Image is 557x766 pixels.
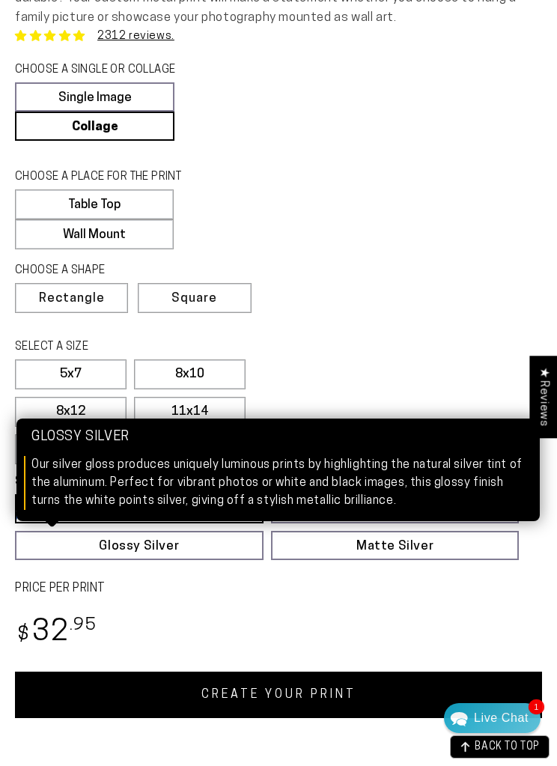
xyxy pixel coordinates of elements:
[475,742,540,753] span: BACK TO TOP
[15,531,264,560] a: Glossy Silver
[15,474,326,490] legend: SELECT A FINISH
[31,456,525,510] div: Our silver gloss produces uniquely luminous prints by highlighting the natural silver tint of the...
[49,180,64,195] img: 7e6a245227095175cceace89770e71aa
[15,112,174,141] a: Collage
[30,105,287,119] div: Recent Conversations
[15,494,264,523] a: Glossy White
[134,397,246,427] label: 11x14
[529,356,557,438] div: Click to open Judge.me floating reviews tab
[127,22,153,49] img: Marie J
[15,219,174,249] label: Wall Mount
[31,430,525,456] strong: Glossy Silver
[70,617,97,634] sup: .95
[49,197,290,211] p: Still trying to find out about my order as noted above
[444,703,541,733] div: Chat widget toggle
[529,699,544,714] span: 1
[171,292,217,305] span: Square
[15,263,156,279] legend: CHOOSE A SHAPE
[15,82,174,112] a: Single Image
[264,182,290,193] div: [DATE]
[15,189,174,219] label: Table Top
[97,31,174,42] a: 2312 reviews.
[49,148,290,162] p: Thank you for letting us know, [PERSON_NAME]. Have an awesome day ahead!
[15,397,127,427] label: 8x12
[271,531,520,560] a: Matte Silver
[15,339,224,356] legend: SELECT A SIZE
[49,132,64,147] img: fba842a801236a3782a25bbf40121a09
[101,452,217,475] a: Send a Message
[15,580,542,598] label: PRICE PER PRINT
[21,56,298,67] div: We usually reply in a few hours.
[134,359,246,389] label: 8x10
[474,703,529,733] div: Contact Us Directly
[165,22,192,49] img: Helga
[15,618,97,648] bdi: 32
[15,434,127,464] label: 11x17
[15,359,127,389] label: 5x7
[160,427,202,438] span: Re:amaze
[15,28,174,45] a: 2312 reviews.
[17,625,30,645] span: $
[15,169,213,186] legend: CHOOSE A PLACE FOR THE PRINT
[263,133,290,145] div: [DATE]
[68,180,264,195] div: Aluminyze
[146,22,173,49] img: John
[15,672,542,718] a: CREATE YOUR PRINT
[39,292,105,305] span: Rectangle
[68,132,263,146] div: [PERSON_NAME]
[15,62,215,79] legend: CHOOSE A SINGLE OR COLLAGE
[115,430,203,437] span: We run on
